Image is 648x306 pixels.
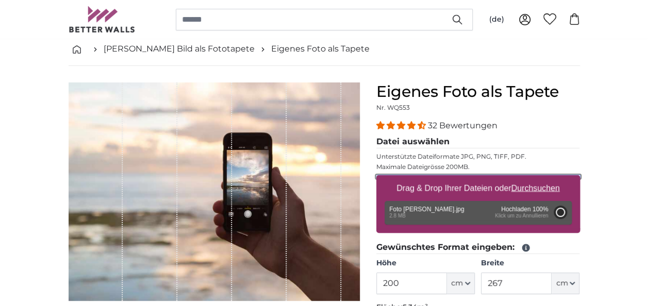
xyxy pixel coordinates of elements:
nav: breadcrumbs [69,32,580,66]
button: cm [552,273,579,294]
legend: Datei auswählen [376,135,580,148]
a: Eigenes Foto als Tapete [271,43,370,55]
span: cm [451,278,463,288]
a: [PERSON_NAME] Bild als Fototapete [104,43,255,55]
span: cm [556,278,568,288]
label: Breite [481,258,579,268]
span: 32 Bewertungen [428,121,497,130]
p: Maximale Dateigrösse 200MB. [376,163,580,171]
span: 4.31 stars [376,121,428,130]
p: Unterstützte Dateiformate JPG, PNG, TIFF, PDF. [376,152,580,161]
label: Höhe [376,258,475,268]
u: Durchsuchen [511,183,559,192]
h1: Eigenes Foto als Tapete [376,82,580,101]
label: Drag & Drop Ihrer Dateien oder [392,178,564,198]
span: Nr. WQ553 [376,104,410,111]
button: cm [447,273,475,294]
img: Betterwalls [69,6,136,32]
legend: Gewünschtes Format eingeben: [376,241,580,254]
button: (de) [481,10,512,29]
